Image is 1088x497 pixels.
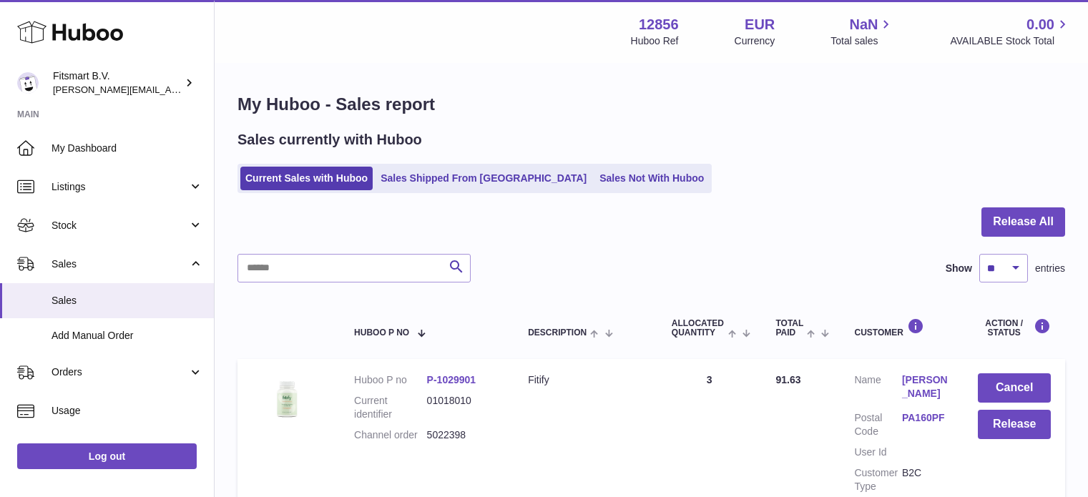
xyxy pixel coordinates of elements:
span: Description [528,328,587,338]
span: Sales [52,257,188,271]
span: Usage [52,404,203,418]
button: Release [978,410,1051,439]
a: Sales Shipped From [GEOGRAPHIC_DATA] [376,167,592,190]
a: 0.00 AVAILABLE Stock Total [950,15,1071,48]
div: Currency [735,34,775,48]
button: Cancel [978,373,1051,403]
a: P-1029901 [427,374,476,385]
img: 128561739542540.png [252,373,323,424]
dd: 01018010 [427,394,500,421]
span: Total paid [775,319,803,338]
div: Fitify [528,373,643,387]
span: 91.63 [775,374,800,385]
span: entries [1035,262,1065,275]
label: Show [946,262,972,275]
a: [PERSON_NAME] [902,373,949,400]
img: jonathan@leaderoo.com [17,72,39,94]
span: NaN [849,15,878,34]
dt: User Id [854,446,901,459]
span: Orders [52,365,188,379]
dt: Postal Code [854,411,901,438]
span: [PERSON_NAME][EMAIL_ADDRESS][DOMAIN_NAME] [53,84,287,95]
span: Total sales [830,34,894,48]
h1: My Huboo - Sales report [237,93,1065,116]
span: Sales [52,294,203,307]
button: Release All [981,207,1065,237]
span: Listings [52,180,188,194]
div: Action / Status [978,318,1051,338]
strong: 12856 [639,15,679,34]
a: Current Sales with Huboo [240,167,373,190]
dt: Huboo P no [354,373,427,387]
span: AVAILABLE Stock Total [950,34,1071,48]
span: Huboo P no [354,328,409,338]
a: PA160PF [902,411,949,425]
strong: EUR [745,15,775,34]
span: Stock [52,219,188,232]
span: Add Manual Order [52,329,203,343]
dt: Customer Type [854,466,901,493]
a: NaN Total sales [830,15,894,48]
dt: Channel order [354,428,427,442]
h2: Sales currently with Huboo [237,130,422,149]
span: ALLOCATED Quantity [672,319,725,338]
a: Log out [17,443,197,469]
dt: Name [854,373,901,404]
span: My Dashboard [52,142,203,155]
div: Customer [854,318,949,338]
dd: 5022398 [427,428,500,442]
div: Huboo Ref [631,34,679,48]
dd: B2C [902,466,949,493]
a: Sales Not With Huboo [594,167,709,190]
div: Fitsmart B.V. [53,69,182,97]
span: 0.00 [1026,15,1054,34]
dt: Current identifier [354,394,427,421]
